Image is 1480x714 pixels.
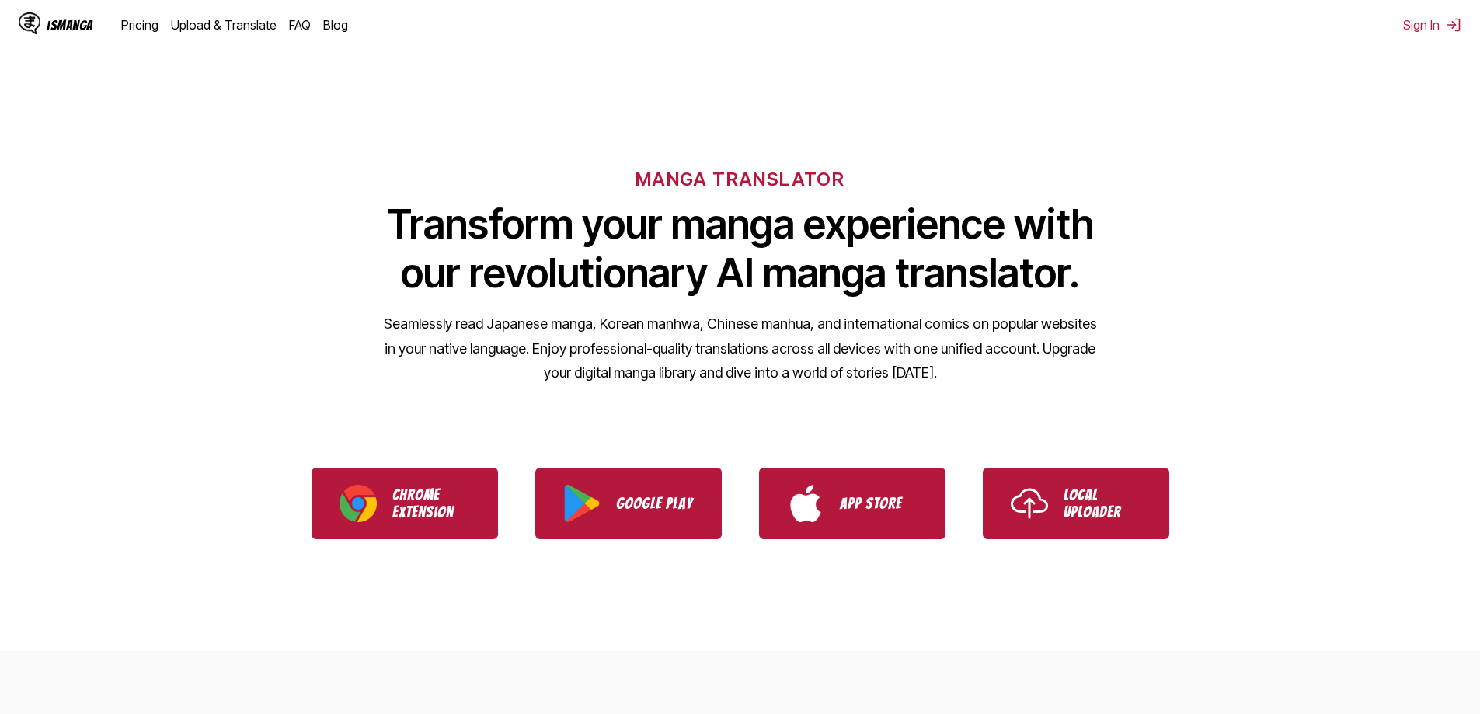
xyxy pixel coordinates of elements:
img: Upload icon [1011,485,1048,522]
img: IsManga Logo [19,12,40,34]
a: Use IsManga Local Uploader [983,468,1169,539]
a: Download IsManga from Google Play [535,468,722,539]
a: Pricing [121,17,158,33]
p: Chrome Extension [392,486,470,521]
button: Sign In [1403,17,1461,33]
a: FAQ [289,17,311,33]
p: App Store [840,495,918,512]
img: Google Play logo [563,485,601,522]
p: Google Play [616,495,694,512]
a: Download IsManga Chrome Extension [312,468,498,539]
h1: Transform your manga experience with our revolutionary AI manga translator. [383,200,1098,298]
img: Chrome logo [340,485,377,522]
a: Blog [323,17,348,33]
a: Upload & Translate [171,17,277,33]
h6: MANGA TRANSLATOR [636,168,844,190]
p: Local Uploader [1064,486,1141,521]
p: Seamlessly read Japanese manga, Korean manhwa, Chinese manhua, and international comics on popula... [383,312,1098,385]
div: IsManga [47,18,93,33]
a: Download IsManga from App Store [759,468,945,539]
a: IsManga LogoIsManga [19,12,121,37]
img: App Store logo [787,485,824,522]
img: Sign out [1446,17,1461,33]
